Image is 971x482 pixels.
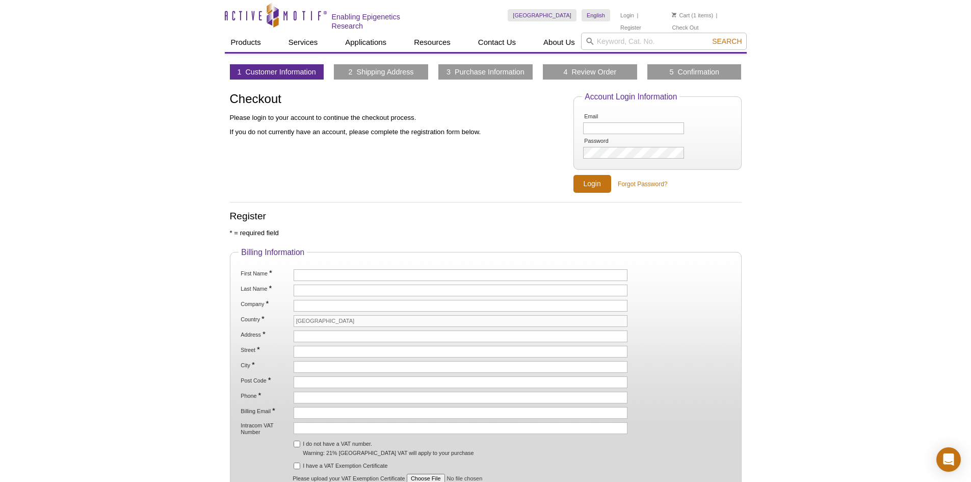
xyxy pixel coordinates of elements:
[230,212,742,221] h2: Register
[240,315,292,323] label: Country
[302,461,387,470] label: I have a VAT Exemption Certificate
[672,24,698,31] a: Check Out
[240,407,292,415] label: Billing Email
[936,447,961,472] div: Open Intercom Messenger
[240,361,292,369] label: City
[709,37,745,46] button: Search
[225,33,267,52] a: Products
[230,229,742,238] p: * = required field
[581,33,747,50] input: Keyword, Cat. No.
[230,128,563,137] p: If you do not currently have an account, please complete the registration form below.
[672,9,713,21] li: (1 items)
[573,175,611,193] input: Login
[237,67,316,77] a: 1 Customer Information
[537,33,581,52] a: About Us
[672,12,690,19] a: Cart
[447,67,524,77] a: 3 Purchase Information
[302,439,474,458] label: I do not have a VAT number. Warning: 21% [GEOGRAPHIC_DATA] VAT will apply to your purchase
[240,376,292,384] label: Post Code
[408,33,457,52] a: Resources
[240,422,292,436] label: Intracom VAT Number
[582,92,679,102] legend: Account Login Information
[239,248,307,257] legend: Billing Information
[672,12,676,17] img: Your Cart
[716,9,718,21] li: |
[508,9,576,21] a: [GEOGRAPHIC_DATA]
[583,113,635,120] label: Email
[240,331,292,338] label: Address
[240,269,292,277] label: First Name
[240,285,292,292] label: Last Name
[349,67,414,77] a: 2 Shipping Address
[582,9,610,21] a: English
[472,33,522,52] a: Contact Us
[240,346,292,353] label: Street
[230,92,563,107] h1: Checkout
[282,33,324,52] a: Services
[620,24,641,31] a: Register
[230,113,563,122] p: Please login to your account to continue the checkout process.
[339,33,392,52] a: Applications
[240,392,292,399] label: Phone
[620,12,634,19] a: Login
[712,37,742,45] span: Search
[240,300,292,308] label: Company
[563,67,616,77] a: 4 Review Order
[637,9,638,21] li: |
[670,67,720,77] a: 5 Confirmation
[618,180,667,189] a: Forgot Password?
[583,138,635,144] label: Password
[332,12,433,31] h2: Enabling Epigenetics Research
